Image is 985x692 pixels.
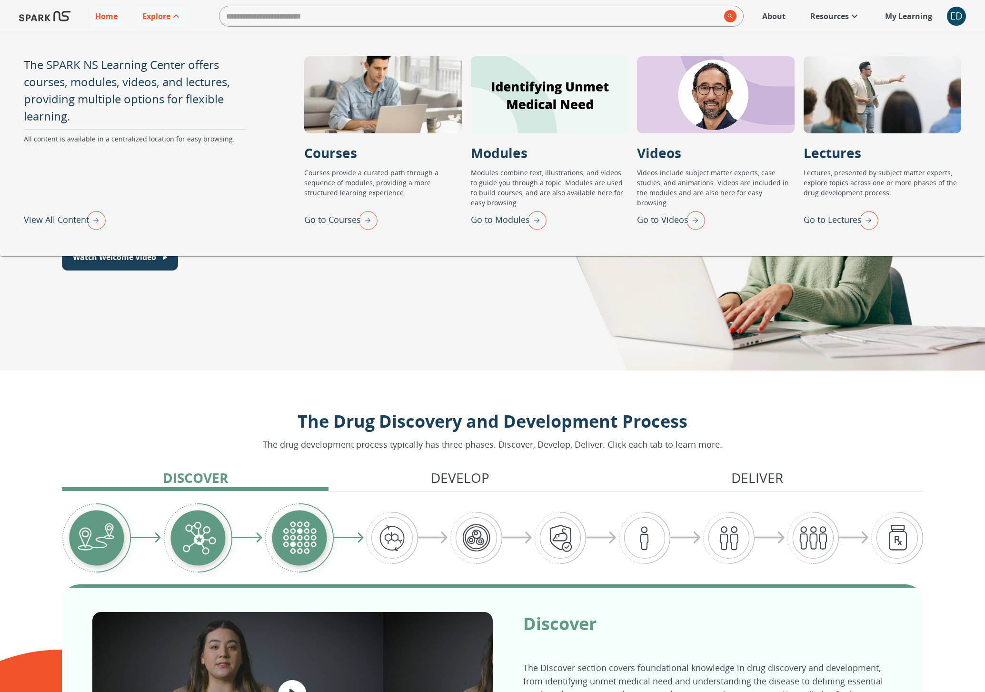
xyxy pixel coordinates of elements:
p: The SPARK NS Learning Center offers courses, modules, videos, and lectures, providing multiple op... [24,56,258,125]
div: Courses [304,56,462,133]
img: arrow-right [755,532,785,544]
img: right arrow [523,208,547,232]
p: Go to Modules [471,213,530,226]
img: right arrow [681,208,705,232]
img: right arrow [354,208,378,232]
img: arrow-right [131,532,161,543]
a: Home [90,6,122,27]
p: Discover [163,468,228,488]
img: arrow-right [418,532,448,544]
p: Lectures [804,143,861,163]
button: account of current user [947,7,966,26]
p: Modules combine text, illustrations, and videos to guide you through a topic. Modules are used to... [471,168,628,208]
img: right arrow [855,208,878,232]
img: Logo of SPARK at Stanford [19,5,70,28]
p: Modules [471,143,527,163]
a: Resources [806,6,865,27]
p: Deliver [731,468,783,488]
p: Discover [523,612,893,635]
p: About [762,10,786,22]
p: Develop [431,468,489,488]
p: The drug development process typically has three phases. Discover, Develop, Deliver. Click each t... [263,438,722,451]
div: View All Content [24,208,106,232]
img: arrow-right [670,532,700,544]
div: Videos [637,56,795,133]
div: Go to Courses [304,208,378,232]
button: Watch Welcome Video [62,244,178,271]
p: View All Content [24,213,89,226]
img: arrow-right [334,532,364,543]
div: Go to Lectures [804,208,878,232]
a: Explore [138,6,187,27]
a: About [757,6,790,27]
p: My Learning [885,10,932,22]
img: arrow-right [502,532,532,544]
div: Graphic showing the progression through the Discover, Develop, and Deliver pipeline, highlighting... [62,503,923,573]
p: Go to Courses [304,213,361,226]
img: arrow-right [232,532,262,543]
p: Home [95,10,118,22]
p: Videos [637,143,681,163]
p: The Drug Discovery and Development Process [263,409,722,434]
p: Resources [810,10,849,22]
img: arrow-right [839,532,869,544]
p: Explore [142,10,170,22]
div: Go to Modules [471,208,547,232]
button: search [720,6,736,26]
p: Watch Welcome Video [73,251,156,263]
img: arrow-right [586,532,616,544]
p: Courses provide a curated path through a sequence of modules, providing a more structured learnin... [304,168,462,208]
div: Go to Videos [637,208,705,232]
div: Modules [471,56,628,133]
p: Lectures, presented by subject matter experts, explore topics across one or more phases of the dr... [804,168,961,208]
p: Videos include subject matter experts, case studies, and animations. Videos are included in the m... [637,168,795,208]
p: Courses [304,143,357,163]
p: Go to Videos [637,213,688,226]
a: My Learning [880,6,937,27]
div: Lectures [804,56,961,133]
div: ED [947,7,966,26]
p: Go to Lectures [804,213,862,226]
img: right arrow [82,208,106,232]
p: All content is available in a centralized location for easy browsing. [24,134,235,208]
